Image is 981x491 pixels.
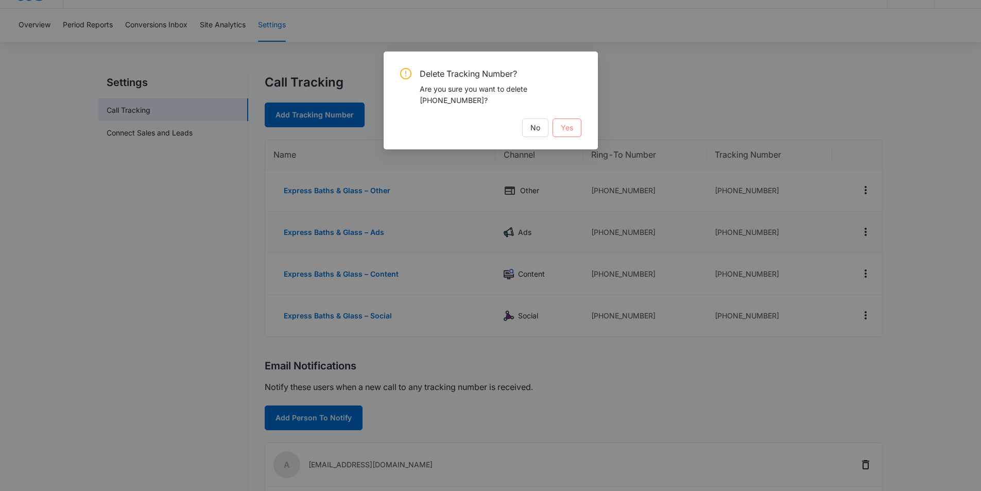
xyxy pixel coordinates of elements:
span: exclamation-circle [400,68,411,79]
button: No [522,118,548,137]
div: Are you sure you want to delete [PHONE_NUMBER]? [420,83,581,106]
span: Delete Tracking Number? [420,68,581,79]
span: No [530,122,540,133]
span: Yes [561,122,573,133]
button: Yes [553,118,581,137]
